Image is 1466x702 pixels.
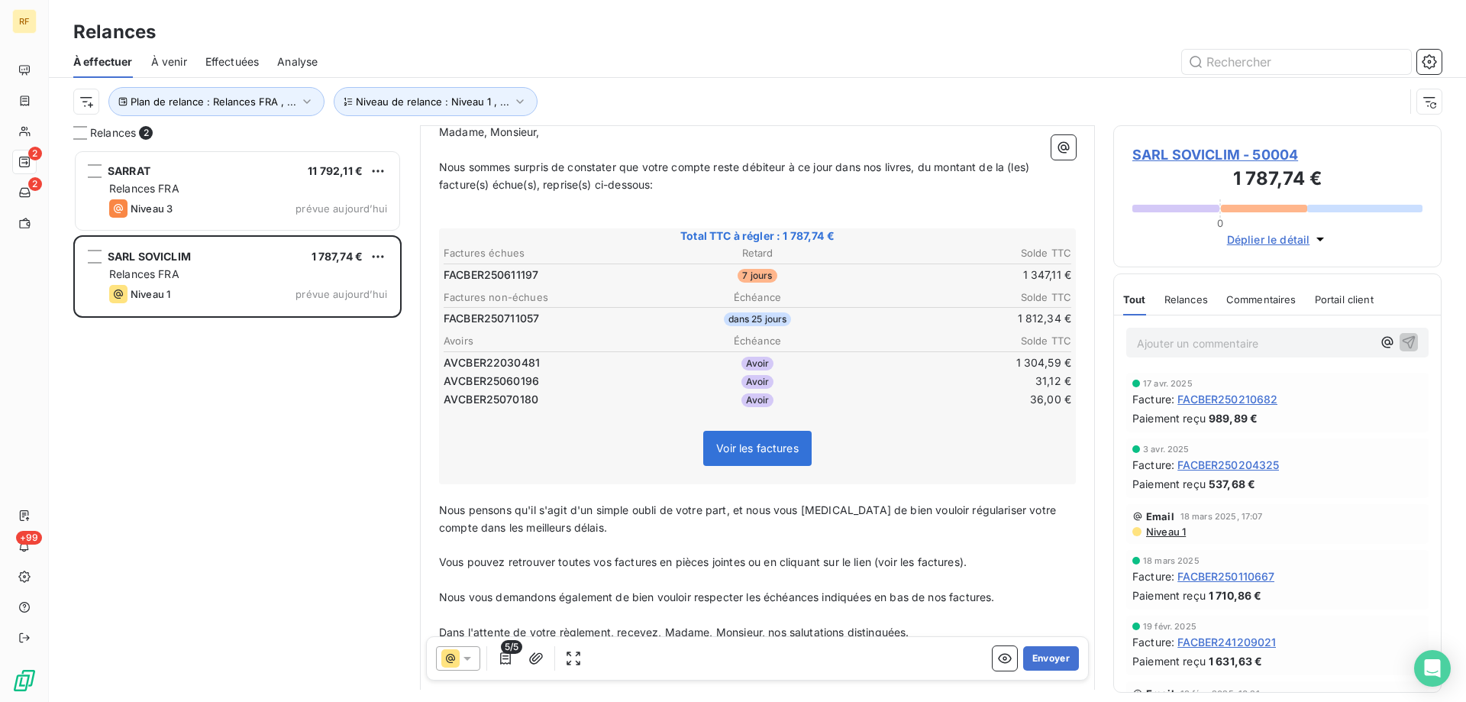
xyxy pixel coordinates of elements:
span: 2 [28,177,42,191]
span: 537,68 € [1209,476,1255,492]
img: Logo LeanPay [12,668,37,693]
span: 17 avr. 2025 [1143,379,1193,388]
th: Retard [653,245,861,261]
span: Dans l'attente de votre règlement, recevez, Madame, Monsieur, nos salutations distinguées. [439,626,909,639]
span: 2 [28,147,42,160]
span: Relances [90,125,136,141]
th: Factures échues [443,245,651,261]
span: +99 [16,531,42,545]
span: SARL SOVICLIM [108,250,191,263]
th: Solde TTC [864,333,1072,349]
td: AVCBER22030481 [443,354,651,371]
span: À effectuer [73,54,133,70]
span: Niveau de relance : Niveau 1 , ... [356,95,509,108]
span: 1 631,63 € [1209,653,1263,669]
span: 18 mars 2025, 17:07 [1180,512,1263,521]
span: 2 [139,126,153,140]
td: AVCBER25070180 [443,391,651,408]
span: Relances [1164,293,1208,306]
span: 11 792,11 € [308,164,363,177]
span: Facture : [1132,568,1174,584]
span: 19 févr. 2025 [1143,622,1196,631]
span: FACBER250210682 [1177,391,1277,407]
span: Effectuées [205,54,260,70]
span: SARL SOVICLIM - 50004 [1132,144,1422,165]
span: Paiement reçu [1132,587,1206,603]
span: SARRAT [108,164,150,177]
td: AVCBER25060196 [443,373,651,390]
span: FACBER250611197 [444,267,538,283]
div: grid [73,150,402,702]
a: 2 [12,180,36,205]
div: RF [12,9,37,34]
span: 1 710,86 € [1209,587,1262,603]
span: Facture : [1132,634,1174,650]
span: Relances FRA [109,182,179,195]
span: Email [1146,687,1174,700]
span: 989,89 € [1209,410,1258,426]
button: Plan de relance : Relances FRA , ... [108,87,325,116]
span: Voir les factures [716,442,799,455]
span: Niveau 1 [1145,526,1186,538]
span: Vous pouvez retrouver toutes vos factures en pièces jointes ou en cliquant sur le lien (voir les ... [439,555,967,568]
span: 5/5 [501,640,522,654]
td: 1 812,34 € [864,310,1072,327]
span: 0 [1217,217,1223,229]
th: Avoirs [443,333,651,349]
span: Portail client [1315,293,1374,306]
span: Plan de relance : Relances FRA , ... [131,95,296,108]
input: Rechercher [1182,50,1411,74]
div: Open Intercom Messenger [1414,650,1451,687]
td: 1 347,11 € [864,267,1072,283]
span: Avoir [741,393,774,407]
th: Solde TTC [864,290,1072,306]
h3: Relances [73,18,156,46]
span: Déplier le détail [1227,231,1310,247]
span: FACBER250110667 [1177,568,1274,584]
th: Échéance [653,290,861,306]
span: Madame, Monsieur, [439,125,540,138]
td: 1 304,59 € [864,354,1072,371]
th: Échéance [653,333,861,349]
td: 31,12 € [864,373,1072,390]
span: À venir [151,54,187,70]
h3: 1 787,74 € [1132,165,1422,196]
span: Analyse [277,54,318,70]
th: Factures non-échues [443,290,651,306]
span: prévue aujourd’hui [295,202,387,215]
span: FACBER250204325 [1177,457,1279,473]
span: Niveau 3 [131,202,173,215]
span: Nous sommes surpris de constater que votre compte reste débiteur à ce jour dans nos livres, du mo... [439,160,1032,191]
span: Paiement reçu [1132,410,1206,426]
span: Facture : [1132,391,1174,407]
span: Facture : [1132,457,1174,473]
button: Déplier le détail [1222,231,1333,248]
span: 1 787,74 € [312,250,363,263]
a: 2 [12,150,36,174]
td: FACBER250711057 [443,310,651,327]
span: 3 avr. 2025 [1143,445,1190,454]
span: prévue aujourd’hui [295,288,387,300]
span: 7 jours [738,269,777,283]
span: Relances FRA [109,267,179,280]
span: Tout [1123,293,1146,306]
span: 18 févr. 2025, 16:21 [1180,689,1260,698]
span: Paiement reçu [1132,476,1206,492]
span: Paiement reçu [1132,653,1206,669]
th: Solde TTC [864,245,1072,261]
span: Avoir [741,357,774,370]
span: Commentaires [1226,293,1296,306]
button: Niveau de relance : Niveau 1 , ... [334,87,538,116]
span: 18 mars 2025 [1143,556,1200,565]
span: Nous pensons qu'il s'agit d'un simple oubli de votre part, et nous vous [MEDICAL_DATA] de bien vo... [439,503,1059,534]
span: Niveau 1 [131,288,170,300]
td: 36,00 € [864,391,1072,408]
button: Envoyer [1023,646,1079,671]
span: Email [1146,510,1174,522]
span: Avoir [741,375,774,389]
span: FACBER241209021 [1177,634,1276,650]
span: dans 25 jours [724,312,792,326]
span: Total TTC à régler : 1 787,74 € [441,228,1074,244]
span: Nous vous demandons également de bien vouloir respecter les échéances indiquées en bas de nos fac... [439,590,994,603]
